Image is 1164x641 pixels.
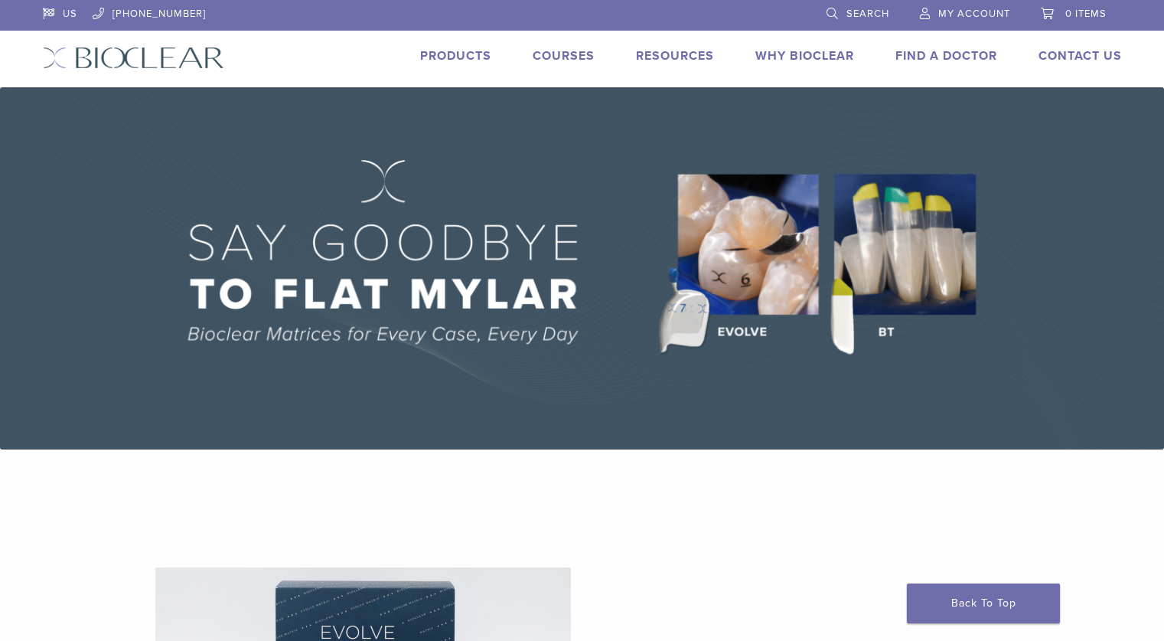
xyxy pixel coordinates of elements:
[1038,48,1122,64] a: Contact Us
[533,48,595,64] a: Courses
[420,48,491,64] a: Products
[938,8,1010,20] span: My Account
[636,48,714,64] a: Resources
[43,47,224,69] img: Bioclear
[907,584,1060,623] a: Back To Top
[895,48,997,64] a: Find A Doctor
[1065,8,1107,20] span: 0 items
[846,8,889,20] span: Search
[755,48,854,64] a: Why Bioclear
